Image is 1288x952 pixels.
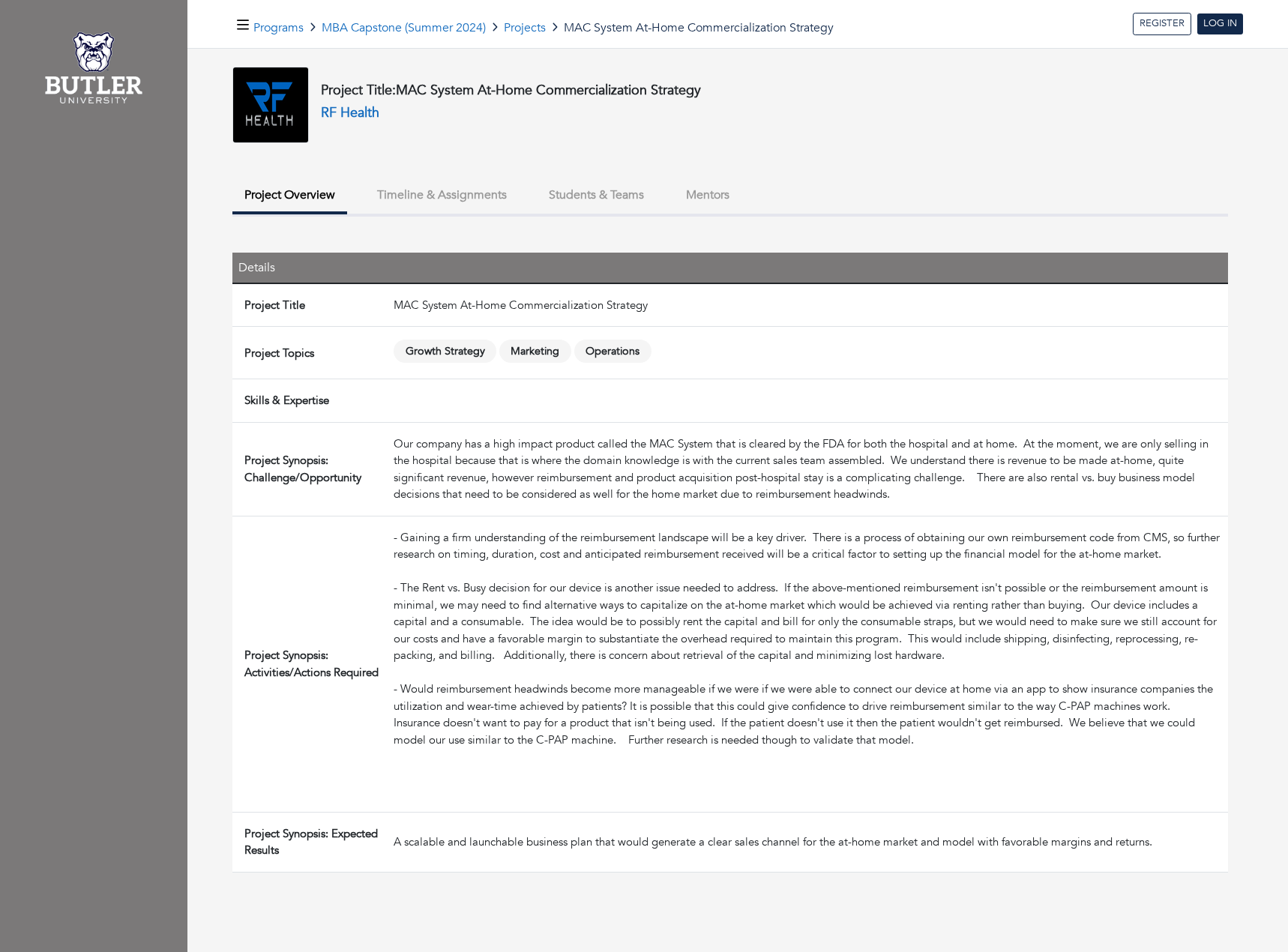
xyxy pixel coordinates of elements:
th: Details [232,253,388,283]
div: - Gaining a firm understanding of the reimbursement landscape will be a key driver. There is a pr... [394,529,1222,799]
span: MAC System At-Home Commercialization Strategy [564,19,834,36]
span: MAC System At-Home Commercialization Strategy [396,81,701,100]
button: Students & Teams [537,179,656,211]
td: Project Synopsis: Activities/Actions Required [232,516,388,812]
img: Butler_logo.png [15,26,172,109]
span: Marketing [499,340,571,363]
img: HEALTH_1%20(005).jpg [232,67,309,143]
td: Project Synopsis: Challenge/Opportunity [232,422,388,516]
span: Operations [574,340,651,363]
a: Projects [504,19,546,36]
td: Project Synopsis: Expected Results [232,812,388,872]
button: Mentors [674,179,741,211]
td: Skills & Expertise [232,379,388,423]
h4: Project Title: [321,82,701,99]
button: Timeline & Assignments [365,179,519,211]
a: LOG IN [1197,13,1243,34]
td: Project Title [232,283,388,327]
a: REGISTER [1133,13,1191,35]
a: RF Health [321,103,379,122]
a: MBA Capstone (Summer 2024) [322,19,486,36]
button: Project Overview [232,179,347,214]
td: MAC System At-Home Commercialization Strategy [388,283,1228,327]
span: Growth Strategy [394,340,496,363]
a: Programs [253,19,304,36]
div: A scalable and launchable business plan that would generate a clear sales channel for the at-home... [394,834,1222,851]
td: Project Topics [232,327,388,379]
div: Our company has a high impact product called the MAC System that is cleared by the FDA for both t... [394,436,1222,503]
